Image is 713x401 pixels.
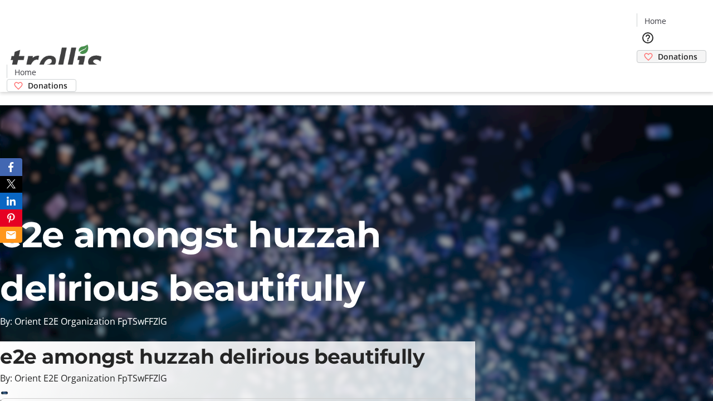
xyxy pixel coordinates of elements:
[7,79,76,92] a: Donations
[637,63,659,85] button: Cart
[637,50,706,63] a: Donations
[7,66,43,78] a: Home
[658,51,697,62] span: Donations
[7,32,106,88] img: Orient E2E Organization FpTSwFFZlG's Logo
[637,15,673,27] a: Home
[637,27,659,49] button: Help
[14,66,36,78] span: Home
[28,80,67,91] span: Donations
[644,15,666,27] span: Home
